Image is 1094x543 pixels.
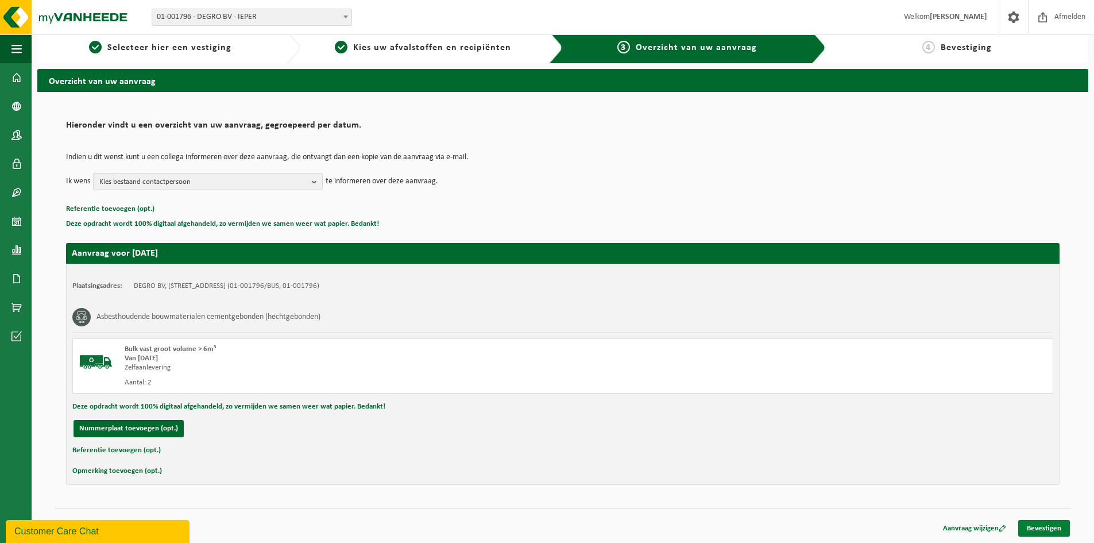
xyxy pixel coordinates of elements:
a: 1Selecteer hier een vestiging [43,41,277,55]
div: Zelfaanlevering [125,363,609,372]
span: 2 [335,41,347,53]
span: Selecteer hier een vestiging [107,43,231,52]
img: BL-SO-LV.png [79,345,113,379]
button: Deze opdracht wordt 100% digitaal afgehandeld, zo vermijden we samen weer wat papier. Bedankt! [72,399,385,414]
span: 4 [922,41,935,53]
p: Ik wens [66,173,90,190]
span: 1 [89,41,102,53]
p: te informeren over deze aanvraag. [326,173,438,190]
strong: Plaatsingsadres: [72,282,122,290]
strong: [PERSON_NAME] [930,13,987,21]
td: DEGRO BV, [STREET_ADDRESS] (01-001796/BUS, 01-001796) [134,282,319,291]
strong: Aanvraag voor [DATE] [72,249,158,258]
span: Overzicht van uw aanvraag [636,43,757,52]
button: Nummerplaat toevoegen (opt.) [74,420,184,437]
span: 3 [617,41,630,53]
a: Bevestigen [1018,520,1070,537]
span: Kies bestaand contactpersoon [99,174,307,191]
button: Referentie toevoegen (opt.) [72,443,161,458]
span: Kies uw afvalstoffen en recipiënten [353,43,511,52]
a: Aanvraag wijzigen [934,520,1015,537]
a: 2Kies uw afvalstoffen en recipiënten [306,41,540,55]
span: 01-001796 - DEGRO BV - IEPER [152,9,351,25]
button: Kies bestaand contactpersoon [93,173,323,190]
button: Opmerking toevoegen (opt.) [72,464,162,479]
p: Indien u dit wenst kunt u een collega informeren over deze aanvraag, die ontvangt dan een kopie v... [66,153,1060,161]
span: Bulk vast groot volume > 6m³ [125,345,216,353]
button: Deze opdracht wordt 100% digitaal afgehandeld, zo vermijden we samen weer wat papier. Bedankt! [66,217,379,232]
h2: Overzicht van uw aanvraag [37,69,1088,91]
button: Referentie toevoegen (opt.) [66,202,154,217]
span: Bevestiging [941,43,992,52]
strong: Van [DATE] [125,355,158,362]
h2: Hieronder vindt u een overzicht van uw aanvraag, gegroepeerd per datum. [66,121,1060,136]
div: Aantal: 2 [125,378,609,387]
iframe: chat widget [6,518,192,543]
h3: Asbesthoudende bouwmaterialen cementgebonden (hechtgebonden) [96,308,320,326]
span: 01-001796 - DEGRO BV - IEPER [152,9,352,26]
